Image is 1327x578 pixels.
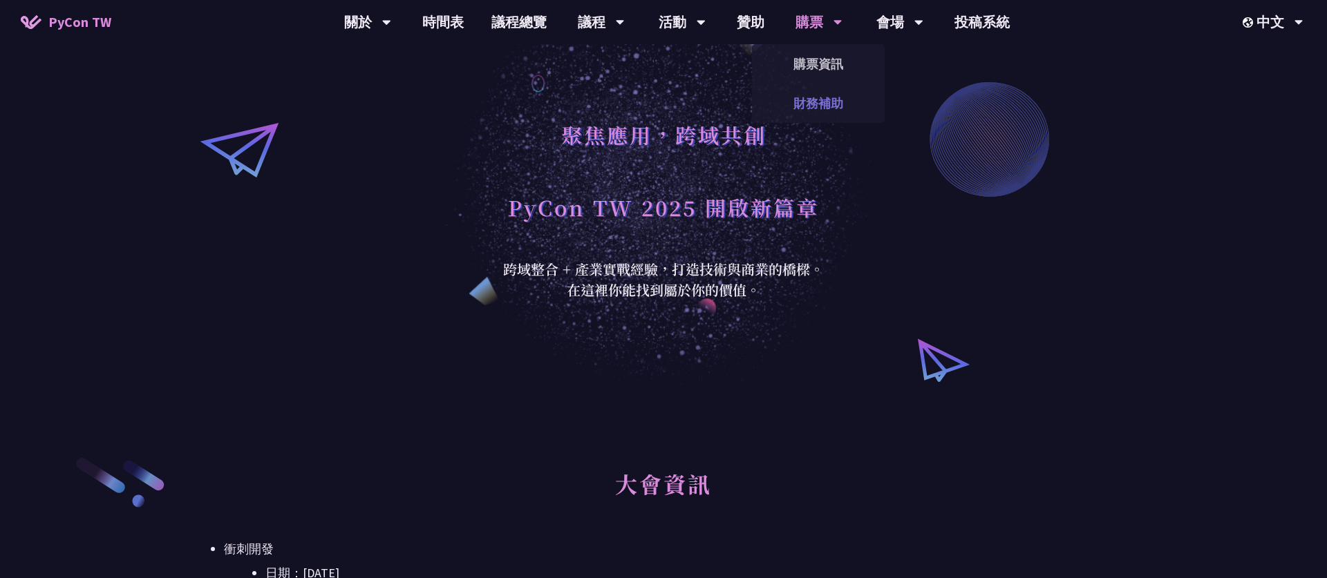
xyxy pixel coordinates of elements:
[561,114,766,155] h1: 聚焦應用，跨域共創
[494,259,833,300] div: 跨域整合 + 產業實戰經驗，打造技術與商業的橋樑。 在這裡你能找到屬於你的價值。
[224,456,1103,532] h2: 大會資訊
[752,87,885,119] a: 財務補助
[21,15,41,29] img: Home icon of PyCon TW 2025
[7,5,125,39] a: PyCon TW
[752,48,885,80] a: 購票資訊
[508,186,819,228] h1: PyCon TW 2025 開啟新篇章
[1243,17,1257,28] img: Locale Icon
[48,12,111,32] span: PyCon TW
